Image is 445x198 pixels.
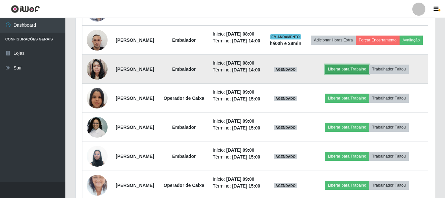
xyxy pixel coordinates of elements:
button: Liberar para Trabalho [325,94,369,103]
time: [DATE] 14:00 [232,38,260,43]
img: 1753040270592.jpeg [87,80,108,117]
li: Término: [213,183,262,190]
strong: Operador de Caixa [163,96,204,101]
strong: [PERSON_NAME] [116,154,154,159]
time: [DATE] 15:00 [232,154,260,160]
time: [DATE] 08:00 [226,60,254,66]
img: CoreUI Logo [11,5,40,13]
img: 1736008247371.jpeg [87,55,108,83]
button: Liberar para Trabalho [325,65,369,74]
span: EM ANDAMENTO [270,34,301,39]
button: Adicionar Horas Extra [311,36,356,45]
button: Trabalhador Faltou [369,65,409,74]
button: Trabalhador Faltou [369,181,409,190]
img: 1712327669024.jpeg [87,142,108,170]
button: Forçar Encerramento [356,36,400,45]
span: AGENDADO [274,154,297,159]
span: AGENDADO [274,96,297,101]
time: [DATE] 09:00 [226,118,254,124]
time: [DATE] 08:00 [226,31,254,37]
button: Avaliação [400,36,423,45]
img: 1746821274247.jpeg [87,26,108,54]
strong: [PERSON_NAME] [116,38,154,43]
li: Início: [213,31,262,38]
span: AGENDADO [274,125,297,130]
strong: Embalador [172,38,196,43]
time: [DATE] 09:00 [226,89,254,95]
button: Liberar para Trabalho [325,181,369,190]
strong: [PERSON_NAME] [116,183,154,188]
strong: [PERSON_NAME] [116,96,154,101]
time: [DATE] 15:00 [232,96,260,101]
img: 1734175120781.jpeg [87,106,108,148]
button: Trabalhador Faltou [369,123,409,132]
li: Término: [213,125,262,131]
strong: Operador de Caixa [163,183,204,188]
strong: [PERSON_NAME] [116,125,154,130]
button: Liberar para Trabalho [325,152,369,161]
time: [DATE] 09:00 [226,176,254,182]
strong: Embalador [172,125,196,130]
li: Término: [213,67,262,73]
strong: Embalador [172,154,196,159]
strong: [PERSON_NAME] [116,67,154,72]
li: Início: [213,147,262,154]
strong: há 00 h e 28 min [270,41,301,46]
span: AGENDADO [274,67,297,72]
li: Início: [213,89,262,96]
span: AGENDADO [274,183,297,188]
li: Término: [213,96,262,102]
time: [DATE] 09:00 [226,147,254,153]
time: [DATE] 15:00 [232,125,260,130]
time: [DATE] 15:00 [232,183,260,189]
li: Término: [213,38,262,44]
li: Término: [213,154,262,160]
li: Início: [213,60,262,67]
button: Trabalhador Faltou [369,152,409,161]
li: Início: [213,118,262,125]
strong: Embalador [172,67,196,72]
time: [DATE] 14:00 [232,67,260,72]
li: Início: [213,176,262,183]
button: Liberar para Trabalho [325,123,369,132]
button: Trabalhador Faltou [369,94,409,103]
